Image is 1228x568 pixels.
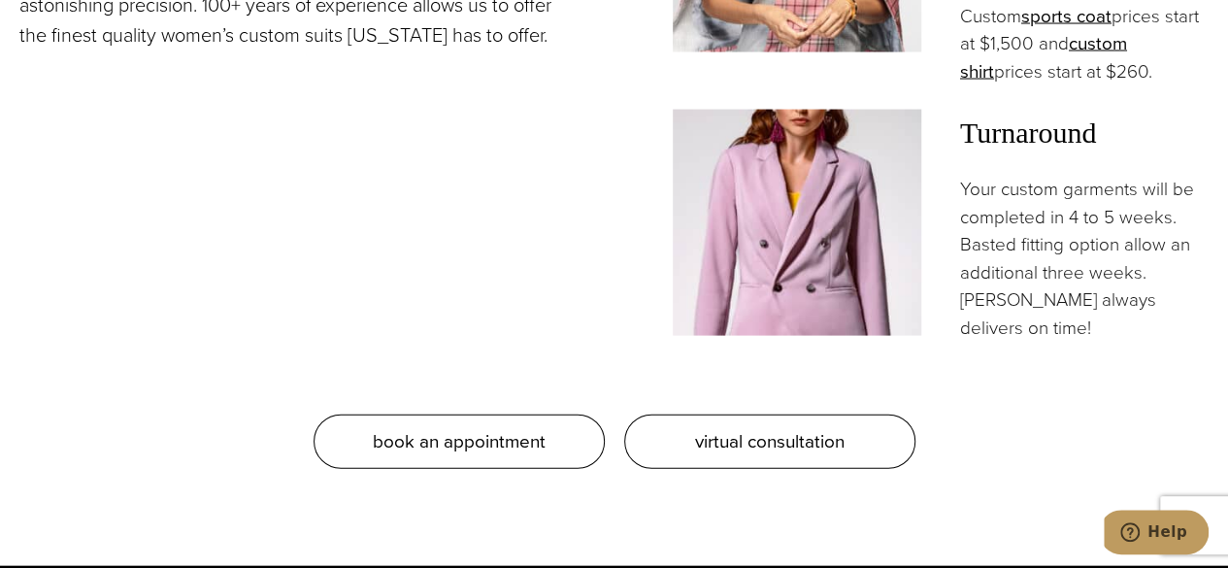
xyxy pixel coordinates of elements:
a: custom shirt [960,30,1127,84]
iframe: Opens a widget where you can chat to one of our agents [1104,510,1209,558]
a: virtual consultation [624,415,915,469]
span: virtual consultation [695,427,845,455]
p: Your custom garments will be completed in 4 to 5 weeks. Basted fitting option allow an additional... [960,176,1209,342]
img: Woman in double breasted Loro Piana bespoke women's suits. [673,110,921,336]
span: Turnaround [960,110,1209,156]
span: book an appointment [373,427,546,455]
a: book an appointment [314,415,605,469]
a: sports coat [1021,3,1112,30]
